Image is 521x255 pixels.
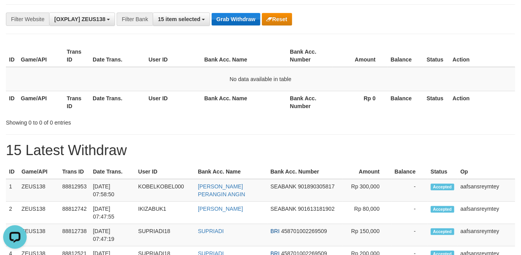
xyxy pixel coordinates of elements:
th: ID [6,91,18,113]
td: aafsansreymtey [457,179,515,202]
th: Bank Acc. Name [201,45,287,67]
th: User ID [145,91,201,113]
td: ZEUS138 [18,179,59,202]
span: BRI [271,228,280,234]
button: [OXPLAY] ZEUS138 [49,13,115,26]
td: No data available in table [6,67,515,91]
td: - [391,179,428,202]
td: ZEUS138 [18,202,59,224]
td: 88812738 [59,224,90,246]
button: Reset [262,13,292,25]
td: ZEUS138 [18,224,59,246]
th: Balance [391,165,428,179]
td: - [391,224,428,246]
td: [DATE] 07:47:19 [90,224,135,246]
th: Action [450,45,515,67]
th: Bank Acc. Number [287,45,333,67]
th: Op [457,165,515,179]
th: Balance [388,45,424,67]
th: Trans ID [59,165,90,179]
span: 15 item selected [158,16,200,22]
a: [PERSON_NAME] [198,206,243,212]
span: Accepted [431,206,454,213]
td: [DATE] 07:58:50 [90,179,135,202]
th: Rp 0 [333,91,388,113]
th: Game/API [18,165,59,179]
button: 15 item selected [153,13,210,26]
th: ID [6,165,18,179]
td: - [391,202,428,224]
td: [DATE] 07:47:55 [90,202,135,224]
th: Bank Acc. Number [287,91,333,113]
th: Date Trans. [90,45,145,67]
td: KOBELKOBEL000 [135,179,195,202]
td: Rp 150,000 [343,224,391,246]
th: Balance [388,91,424,113]
div: Filter Website [6,13,49,26]
th: Game/API [18,45,64,67]
th: Game/API [18,91,64,113]
span: Copy 458701002269509 to clipboard [281,228,327,234]
h1: 15 Latest Withdraw [6,143,515,158]
th: Status [424,45,450,67]
td: 88812742 [59,202,90,224]
th: Date Trans. [90,165,135,179]
th: Bank Acc. Name [201,91,287,113]
td: Rp 300,000 [343,179,391,202]
td: Rp 80,000 [343,202,391,224]
span: Copy 901890305817 to clipboard [298,183,335,190]
span: SEABANK [271,183,296,190]
button: Open LiveChat chat widget [3,3,27,27]
th: Status [424,91,450,113]
td: aafsansreymtey [457,202,515,224]
th: User ID [135,165,195,179]
td: SUPRIADI18 [135,224,195,246]
a: SUPRIADI [198,228,224,234]
button: Grab Withdraw [212,13,260,25]
div: Filter Bank [117,13,153,26]
td: IKIZABUK1 [135,202,195,224]
span: SEABANK [271,206,296,212]
th: Trans ID [64,91,90,113]
td: 88812953 [59,179,90,202]
span: Copy 901613181902 to clipboard [298,206,335,212]
th: Bank Acc. Name [195,165,267,179]
th: Trans ID [64,45,90,67]
span: [OXPLAY] ZEUS138 [54,16,105,22]
td: 1 [6,179,18,202]
th: Bank Acc. Number [267,165,343,179]
th: ID [6,45,18,67]
span: Accepted [431,184,454,190]
a: [PERSON_NAME] PERANGIN ANGIN [198,183,245,197]
th: Amount [333,45,388,67]
span: Accepted [431,228,454,235]
div: Showing 0 to 0 of 0 entries [6,116,211,127]
td: 2 [6,202,18,224]
th: Action [450,91,515,113]
td: aafsansreymtey [457,224,515,246]
th: Status [428,165,457,179]
th: Date Trans. [90,91,145,113]
th: User ID [145,45,201,67]
th: Amount [343,165,391,179]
